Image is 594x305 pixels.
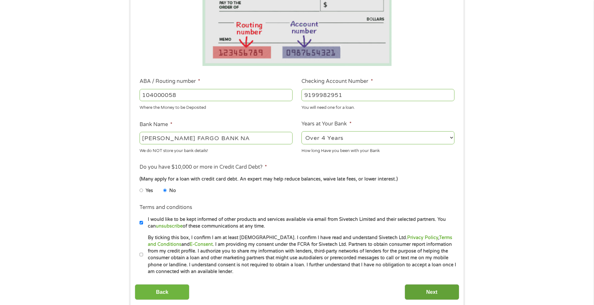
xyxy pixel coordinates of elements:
label: By ticking this box, I confirm I am at least [DEMOGRAPHIC_DATA]. I confirm I have read and unders... [143,234,456,275]
label: Years at Your Bank [301,121,351,127]
input: Next [405,284,459,300]
label: Terms and conditions [140,204,192,211]
a: E-Consent [190,242,213,247]
div: We do NOT store your bank details! [140,145,293,154]
div: (Many apply for a loan with credit card debt. An expert may help reduce balances, waive late fees... [140,176,454,183]
a: Privacy Policy [407,235,438,240]
input: 345634636 [301,89,454,101]
label: Bank Name [140,121,172,128]
a: unsubscribe [156,223,183,229]
input: Back [135,284,189,300]
label: Do you have $10,000 or more in Credit Card Debt? [140,164,267,171]
label: ABA / Routing number [140,78,200,85]
label: Yes [146,187,153,194]
label: I would like to be kept informed of other products and services available via email from Sivetech... [143,216,456,230]
div: You will need one for a loan. [301,102,454,111]
a: Terms and Conditions [148,235,452,247]
label: No [169,187,176,194]
div: Where the Money to be Deposited [140,102,293,111]
label: Checking Account Number [301,78,373,85]
div: How long Have you been with your Bank [301,145,454,154]
input: 263177916 [140,89,293,101]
